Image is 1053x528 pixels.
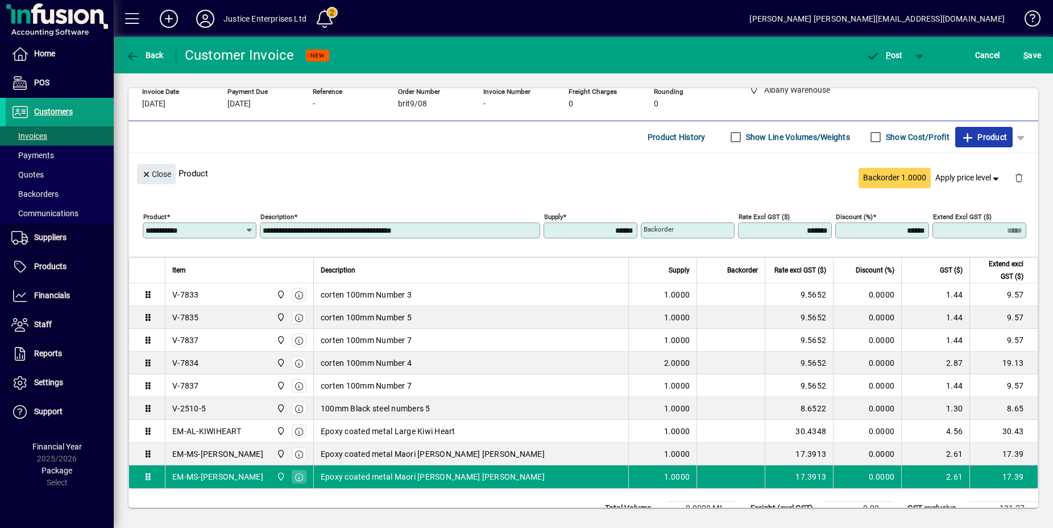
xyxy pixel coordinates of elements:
[856,264,894,277] span: Discount (%)
[863,172,926,184] span: Backorder 1.0000
[969,465,1038,488] td: 17.39
[664,448,690,460] span: 1.0000
[185,46,295,64] div: Customer Invoice
[664,403,690,414] span: 1.0000
[273,311,287,324] span: Albany Warehouse
[1021,45,1044,65] button: Save
[137,164,176,184] button: Close
[774,264,826,277] span: Rate excl GST ($)
[1016,2,1039,39] a: Knowledge Base
[1005,172,1033,183] app-page-header-button: Delete
[6,184,114,204] a: Backorders
[654,100,658,109] span: 0
[142,100,165,109] span: [DATE]
[970,502,1038,515] td: 131.27
[34,107,73,116] span: Customers
[772,403,826,414] div: 8.6522
[664,380,690,391] span: 1.0000
[833,465,901,488] td: 0.0000
[143,213,167,221] mat-label: Product
[772,357,826,369] div: 9.5652
[11,131,47,141] span: Invoices
[11,189,59,199] span: Backorders
[172,357,199,369] div: V-7834
[833,283,901,306] td: 0.0000
[599,502,668,515] td: Total Volume
[824,502,893,515] td: 0.00
[833,374,901,397] td: 0.0000
[273,448,287,460] span: Albany Warehouse
[969,420,1038,443] td: 30.43
[34,320,52,329] span: Staff
[142,165,171,184] span: Close
[6,369,114,397] a: Settings
[6,398,114,426] a: Support
[972,45,1003,65] button: Cancel
[172,403,206,414] div: V-2510-5
[969,443,1038,465] td: 17.39
[772,380,826,391] div: 9.5652
[6,146,114,165] a: Payments
[273,379,287,392] span: Albany Warehouse
[833,306,901,329] td: 0.0000
[902,502,970,515] td: GST exclusive
[833,420,901,443] td: 0.0000
[739,213,790,221] mat-label: Rate excl GST ($)
[227,100,251,109] span: [DATE]
[398,100,427,109] span: brit9/08
[1023,46,1041,64] span: ave
[273,357,287,369] span: Albany Warehouse
[34,291,70,300] span: Financials
[935,172,1001,184] span: Apply price level
[321,335,412,346] span: corten 100mm Number 7
[126,51,164,60] span: Back
[321,312,412,323] span: corten 100mm Number 5
[172,312,199,323] div: V-7835
[6,69,114,97] a: POS
[6,126,114,146] a: Invoices
[151,9,187,29] button: Add
[321,426,455,437] span: Epoxy coated metal Large Kiwi Heart
[1005,164,1033,191] button: Delete
[172,335,199,346] div: V-7837
[969,283,1038,306] td: 9.57
[772,289,826,300] div: 9.5652
[901,420,969,443] td: 4.56
[6,224,114,252] a: Suppliers
[772,426,826,437] div: 30.4348
[901,374,969,397] td: 1.44
[34,49,55,58] span: Home
[772,471,826,482] div: 17.3913
[223,10,306,28] div: Justice Enterprises Ltd
[977,258,1023,283] span: Extend excl GST ($)
[6,204,114,223] a: Communications
[321,357,412,369] span: corten 100mm Number 4
[172,289,199,300] div: V-7833
[273,334,287,346] span: Albany Warehouse
[961,128,1007,146] span: Product
[321,403,430,414] span: 100mm Black steel numbers 5
[187,9,223,29] button: Profile
[866,51,903,60] span: ost
[321,289,412,300] span: corten 100mm Number 3
[1023,51,1028,60] span: S
[833,397,901,420] td: 0.0000
[34,378,63,387] span: Settings
[313,100,315,109] span: -
[884,131,950,143] label: Show Cost/Profit
[969,374,1038,397] td: 9.57
[749,10,1005,28] div: [PERSON_NAME] [PERSON_NAME][EMAIL_ADDRESS][DOMAIN_NAME]
[172,380,199,391] div: V-7837
[969,329,1038,352] td: 9.57
[11,209,78,218] span: Communications
[34,262,67,271] span: Products
[975,46,1000,64] span: Cancel
[34,78,49,87] span: POS
[321,448,545,460] span: Epoxy coated metal Maori [PERSON_NAME] [PERSON_NAME]
[6,253,114,281] a: Products
[901,329,969,352] td: 1.44
[34,407,63,416] span: Support
[772,312,826,323] div: 9.5652
[664,357,690,369] span: 2.0000
[6,40,114,68] a: Home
